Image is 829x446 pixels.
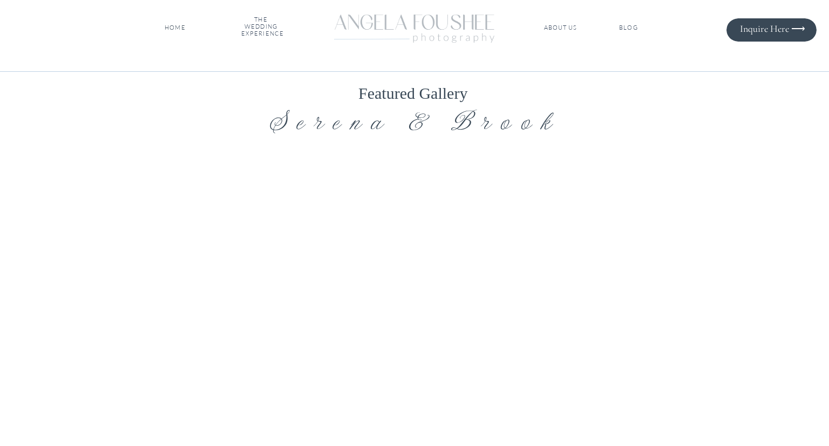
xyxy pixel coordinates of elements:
[162,24,188,32] a: HOME
[269,103,560,138] i: Serena & Brook
[542,24,579,32] a: ABOUT US
[241,16,281,39] a: THE WEDDINGEXPERIENCE
[358,84,471,104] h1: Featured Gallery
[241,16,281,39] nav: THE WEDDING EXPERIENCE
[609,24,648,32] a: BLOG
[731,23,805,34] a: Inquire Here ⟶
